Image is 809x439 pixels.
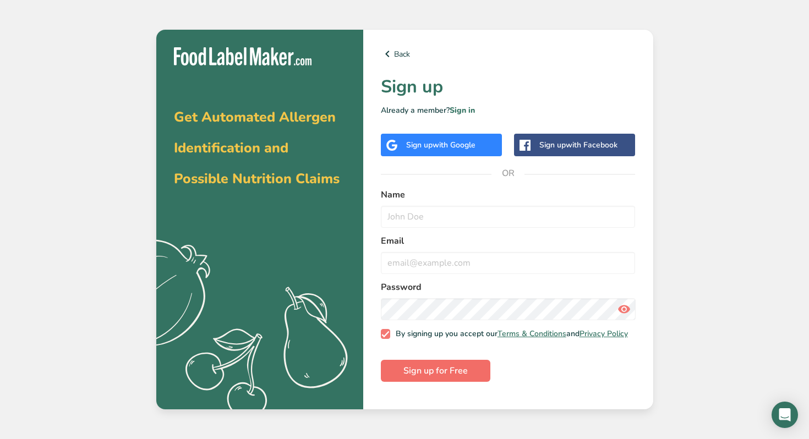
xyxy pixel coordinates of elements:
[390,329,628,339] span: By signing up you accept our and
[433,140,475,150] span: with Google
[381,74,636,100] h1: Sign up
[381,105,636,116] p: Already a member?
[491,157,524,190] span: OR
[381,47,636,61] a: Back
[498,328,566,339] a: Terms & Conditions
[381,252,636,274] input: email@example.com
[381,234,636,248] label: Email
[539,139,617,151] div: Sign up
[450,105,475,116] a: Sign in
[381,188,636,201] label: Name
[772,402,798,428] div: Open Intercom Messenger
[566,140,617,150] span: with Facebook
[403,364,468,377] span: Sign up for Free
[406,139,475,151] div: Sign up
[381,281,636,294] label: Password
[174,47,311,65] img: Food Label Maker
[174,108,340,188] span: Get Automated Allergen Identification and Possible Nutrition Claims
[381,360,490,382] button: Sign up for Free
[381,206,636,228] input: John Doe
[580,328,628,339] a: Privacy Policy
